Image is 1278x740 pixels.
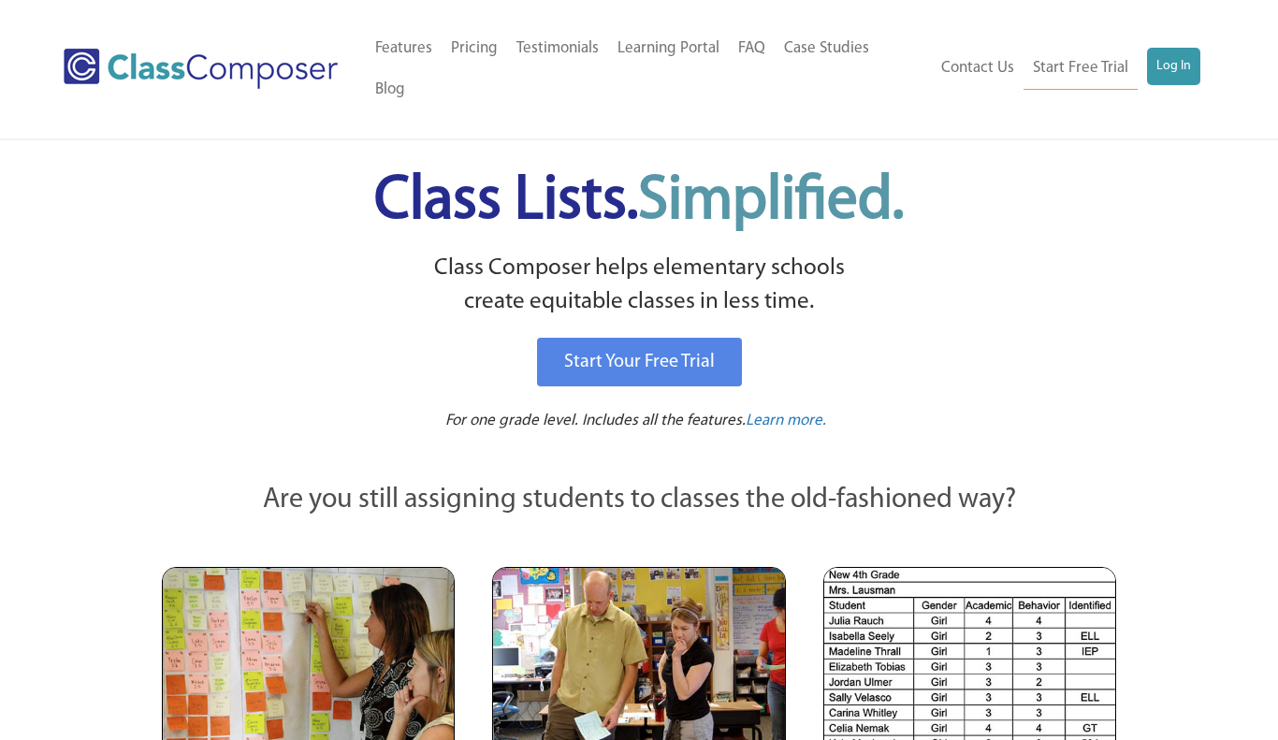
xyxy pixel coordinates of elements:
[775,28,879,69] a: Case Studies
[926,48,1199,90] nav: Header Menu
[729,28,775,69] a: FAQ
[374,171,904,232] span: Class Lists.
[1024,48,1138,90] a: Start Free Trial
[932,48,1024,89] a: Contact Us
[564,353,715,371] span: Start Your Free Trial
[746,410,826,433] a: Learn more.
[366,28,442,69] a: Features
[442,28,507,69] a: Pricing
[537,338,742,386] a: Start Your Free Trial
[366,28,927,110] nav: Header Menu
[746,413,826,428] span: Learn more.
[445,413,746,428] span: For one grade level. Includes all the features.
[507,28,608,69] a: Testimonials
[64,49,337,89] img: Class Composer
[366,69,414,110] a: Blog
[1147,48,1200,85] a: Log In
[608,28,729,69] a: Learning Portal
[159,252,1119,320] p: Class Composer helps elementary schools create equitable classes in less time.
[162,480,1116,521] p: Are you still assigning students to classes the old-fashioned way?
[638,171,904,232] span: Simplified.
